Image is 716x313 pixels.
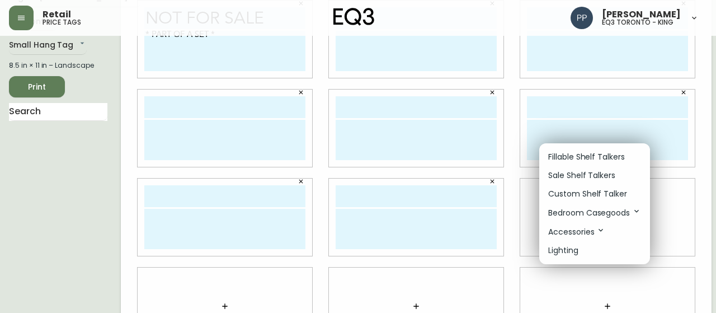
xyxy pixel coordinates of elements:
[548,151,625,163] p: Fillable Shelf Talkers
[548,245,578,256] p: Lighting
[548,188,627,200] p: Custom Shelf Talker
[548,207,641,219] p: Bedroom Casegoods
[548,226,605,238] p: Accessories
[548,170,615,181] p: Sale Shelf Talkers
